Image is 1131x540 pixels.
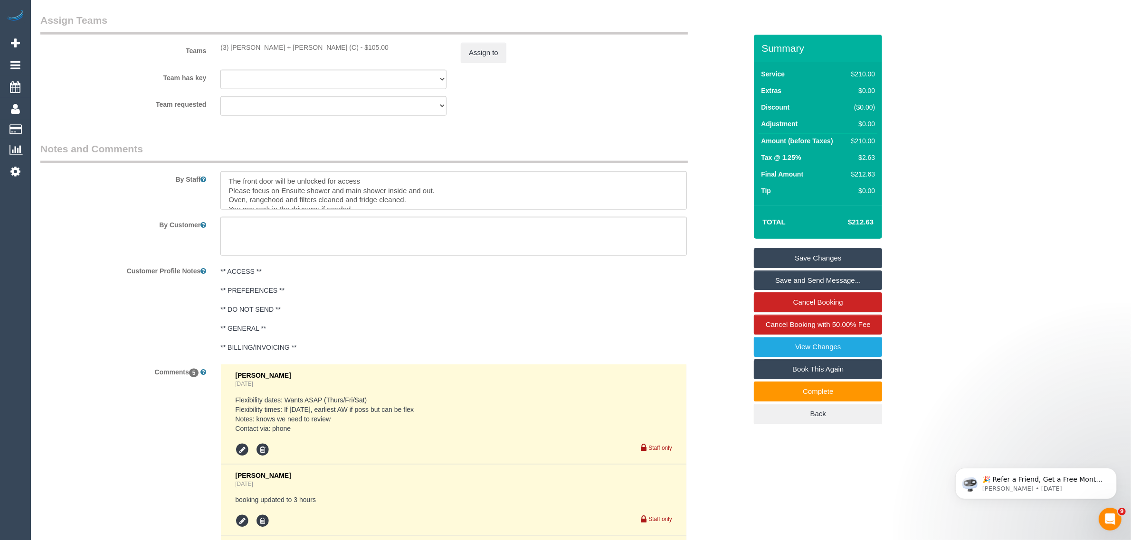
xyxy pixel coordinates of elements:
[235,395,672,433] pre: Flexibility dates: Wants ASAP (Thurs/Fri/Sat) Flexibility times: If [DATE], earliest AW if poss b...
[754,337,882,357] a: View Changes
[754,315,882,335] a: Cancel Booking with 50.00% Fee
[761,69,785,79] label: Service
[847,169,875,179] div: $212.63
[33,70,213,83] label: Team has key
[754,248,882,268] a: Save Changes
[33,171,213,184] label: By Staff
[761,86,781,95] label: Extras
[649,445,672,451] small: Staff only
[847,102,875,112] div: ($0.00)
[754,270,882,290] a: Save and Send Message...
[33,364,213,377] label: Comments
[754,359,882,379] a: Book This Again
[33,217,213,230] label: By Customer
[847,86,875,95] div: $0.00
[1118,508,1126,515] span: 9
[6,9,25,23] img: Automaid Logo
[33,96,213,109] label: Team requested
[754,382,882,401] a: Complete
[847,186,875,196] div: $0.00
[40,13,688,35] legend: Assign Teams
[761,102,789,112] label: Discount
[189,369,199,377] span: 5
[761,136,833,146] label: Amount (before Taxes)
[33,43,213,56] label: Teams
[40,142,688,163] legend: Notes and Comments
[847,136,875,146] div: $210.00
[766,320,871,328] span: Cancel Booking with 50.00% Fee
[847,119,875,129] div: $0.00
[761,119,798,129] label: Adjustment
[235,481,253,487] a: [DATE]
[235,381,253,387] a: [DATE]
[754,404,882,424] a: Back
[235,372,291,379] span: [PERSON_NAME]
[941,448,1131,514] iframe: Intercom notifications message
[761,43,877,54] h3: Summary
[461,43,506,63] button: Assign to
[235,495,672,504] pre: booking updated to 3 hours
[220,43,447,52] div: 3 hours x $35.00/hour
[761,153,801,162] label: Tax @ 1.25%
[847,153,875,162] div: $2.63
[761,186,771,196] label: Tip
[235,472,291,479] span: [PERSON_NAME]
[762,218,786,226] strong: Total
[649,516,672,522] small: Staff only
[754,292,882,312] a: Cancel Booking
[847,69,875,79] div: $210.00
[761,169,803,179] label: Final Amount
[33,263,213,276] label: Customer Profile Notes
[1099,508,1121,531] iframe: Intercom live chat
[819,218,874,226] h4: $212.63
